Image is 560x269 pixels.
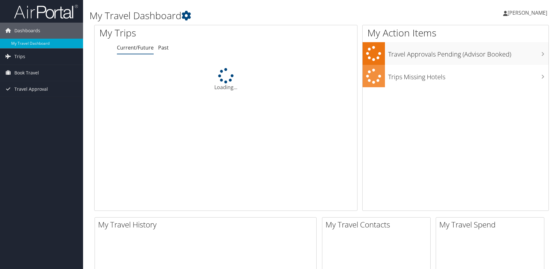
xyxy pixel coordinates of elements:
[326,219,430,230] h2: My Travel Contacts
[99,26,243,40] h1: My Trips
[14,23,40,39] span: Dashboards
[95,68,357,91] div: Loading...
[98,219,316,230] h2: My Travel History
[388,69,548,81] h3: Trips Missing Hotels
[117,44,154,51] a: Current/Future
[508,9,547,16] span: [PERSON_NAME]
[14,81,48,97] span: Travel Approval
[89,9,399,22] h1: My Travel Dashboard
[14,65,39,81] span: Book Travel
[363,65,548,88] a: Trips Missing Hotels
[388,47,548,59] h3: Travel Approvals Pending (Advisor Booked)
[14,49,25,65] span: Trips
[363,26,548,40] h1: My Action Items
[14,4,78,19] img: airportal-logo.png
[158,44,169,51] a: Past
[363,42,548,65] a: Travel Approvals Pending (Advisor Booked)
[503,3,554,22] a: [PERSON_NAME]
[439,219,544,230] h2: My Travel Spend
